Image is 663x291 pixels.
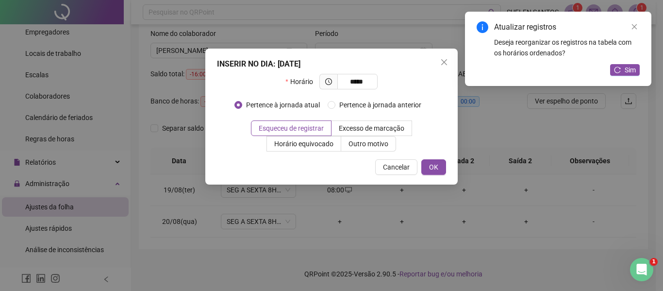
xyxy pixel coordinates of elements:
[375,159,417,175] button: Cancelar
[650,258,658,266] span: 1
[614,67,621,73] span: reload
[630,258,653,281] iframe: Intercom live chat
[274,140,333,148] span: Horário equivocado
[259,124,324,132] span: Esqueceu de registrar
[440,58,448,66] span: close
[429,162,438,172] span: OK
[631,23,638,30] span: close
[383,162,410,172] span: Cancelar
[242,100,324,110] span: Pertence à jornada atual
[625,65,636,75] span: Sim
[325,78,332,85] span: clock-circle
[335,100,425,110] span: Pertence à jornada anterior
[436,54,452,70] button: Close
[610,64,640,76] button: Sim
[629,21,640,32] a: Close
[421,159,446,175] button: OK
[217,58,446,70] div: INSERIR NO DIA : [DATE]
[477,21,488,33] span: info-circle
[285,74,319,89] label: Horário
[494,21,640,33] div: Atualizar registros
[494,37,640,58] div: Deseja reorganizar os registros na tabela com os horários ordenados?
[348,140,388,148] span: Outro motivo
[339,124,404,132] span: Excesso de marcação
